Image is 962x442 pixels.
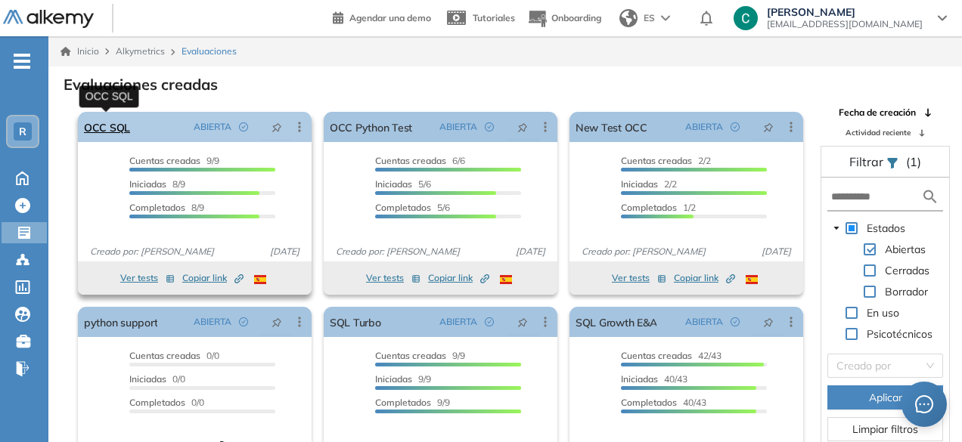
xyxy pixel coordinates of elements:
a: OCC Python Test [330,112,412,142]
span: 40/43 [621,397,706,408]
button: Ver tests [120,269,175,287]
button: Limpiar filtros [827,417,943,441]
span: Cuentas creadas [621,350,692,361]
a: python support [84,307,157,337]
span: 2/2 [621,155,711,166]
span: pushpin [272,121,282,133]
span: Creado por: [PERSON_NAME] [84,245,220,258]
span: Completados [129,397,185,408]
span: Onboarding [551,12,601,23]
button: Onboarding [527,2,601,35]
span: Psicotécnicos [867,327,933,341]
span: check-circle [731,317,740,326]
span: 1/2 [621,202,696,213]
span: ES [644,11,655,25]
span: 9/9 [375,350,465,361]
span: Completados [621,202,677,213]
span: 9/9 [375,373,431,385]
span: caret-down [833,224,840,232]
span: Completados [375,202,431,213]
span: Iniciadas [375,373,412,385]
span: check-circle [239,317,248,326]
span: ABIERTA [194,120,231,134]
span: Cuentas creadas [129,155,200,166]
span: Abiertas [885,243,926,256]
span: pushpin [272,316,282,328]
a: OCC SQL [84,112,130,142]
span: [DATE] [510,245,551,258]
button: Aplicar [827,385,943,410]
button: Copiar link [182,269,244,287]
span: Copiar link [674,271,735,285]
span: Completados [621,397,677,408]
span: (1) [906,153,921,171]
span: Iniciadas [621,373,658,385]
span: ABIERTA [685,315,723,329]
span: Alkymetrics [116,45,165,57]
img: ESP [254,275,266,284]
span: pushpin [763,316,774,328]
span: Cerradas [885,264,929,277]
img: ESP [500,275,512,284]
span: Psicotécnicos [864,325,936,343]
span: Limpiar filtros [852,421,918,437]
span: 0/0 [129,397,204,408]
span: [DATE] [756,245,797,258]
button: Copiar link [674,269,735,287]
span: Borrador [885,285,928,298]
span: check-circle [239,122,248,131]
span: Fecha de creación [839,106,916,119]
button: pushpin [752,310,785,334]
button: pushpin [260,310,293,334]
span: Cerradas [882,261,933,280]
a: SQL Growth E&A [576,307,656,337]
span: 40/43 [621,373,687,385]
span: Completados [129,202,185,213]
span: R [19,125,26,138]
span: 5/6 [375,178,431,190]
span: Creado por: [PERSON_NAME] [330,245,466,258]
span: 42/43 [621,350,721,361]
span: Cuentas creadas [375,350,446,361]
span: 8/9 [129,178,185,190]
span: [DATE] [264,245,306,258]
span: 5/6 [375,202,450,213]
span: Iniciadas [375,178,412,190]
span: 0/0 [129,373,185,385]
span: 9/9 [129,155,219,166]
span: pushpin [763,121,774,133]
span: ABIERTA [685,120,723,134]
span: 2/2 [621,178,677,190]
span: En uso [864,304,902,322]
span: Completados [375,397,431,408]
span: 9/9 [375,397,450,408]
button: Ver tests [612,269,666,287]
span: [PERSON_NAME] [767,6,923,18]
i: - [14,60,30,63]
span: Copiar link [428,271,489,285]
span: Agendar una demo [349,12,431,23]
img: search icon [921,187,939,206]
span: check-circle [731,122,740,131]
span: pushpin [517,121,528,133]
span: Cuentas creadas [375,155,446,166]
span: Abiertas [882,240,929,258]
span: 6/6 [375,155,465,166]
span: 8/9 [129,202,204,213]
span: Estados [867,221,905,235]
span: Iniciadas [129,178,166,190]
span: Cuentas creadas [621,155,692,166]
button: pushpin [506,115,539,139]
span: Estados [864,219,908,237]
span: Cuentas creadas [129,350,200,361]
span: Copiar link [182,271,244,285]
span: Creado por: [PERSON_NAME] [576,245,712,258]
img: Logo [3,10,94,29]
button: Ver tests [366,269,420,287]
span: Iniciadas [621,178,658,190]
span: Aplicar [869,389,902,406]
span: check-circle [485,122,494,131]
a: Agendar una demo [333,8,431,26]
span: Evaluaciones [182,45,237,58]
img: world [619,9,638,27]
